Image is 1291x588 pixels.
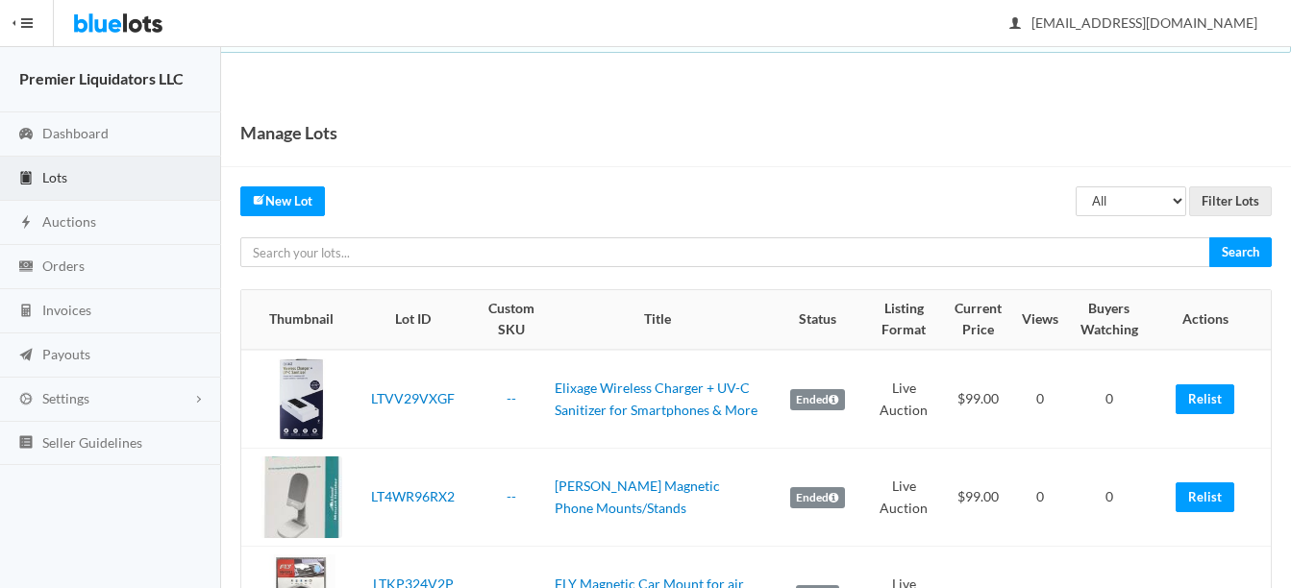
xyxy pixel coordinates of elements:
span: Auctions [42,213,96,230]
ion-icon: cog [16,391,36,409]
label: Ended [790,389,845,410]
ion-icon: clipboard [16,170,36,188]
label: Ended [790,487,845,508]
td: $99.00 [941,449,1014,547]
a: -- [507,390,516,406]
th: Actions [1152,290,1271,350]
ion-icon: flash [16,214,36,233]
a: [PERSON_NAME] Magnetic Phone Mounts/Stands [555,478,720,516]
span: Lots [42,169,67,185]
ion-icon: person [1005,15,1025,34]
th: Listing Format [867,290,941,350]
th: Thumbnail [241,290,350,350]
td: Live Auction [867,449,941,547]
input: Search [1209,237,1272,267]
td: 0 [1014,449,1066,547]
span: Seller Guidelines [42,434,142,451]
ion-icon: paper plane [16,347,36,365]
span: Payouts [42,346,90,362]
span: Orders [42,257,85,274]
a: Relist [1176,482,1234,512]
th: Title [547,290,768,350]
th: Current Price [941,290,1014,350]
a: LTVV29VXGF [371,390,455,406]
span: [EMAIL_ADDRESS][DOMAIN_NAME] [1010,14,1257,31]
th: Custom SKU [477,290,547,350]
a: Elixage Wireless Charger + UV-C Sanitizer for Smartphones & More [555,380,757,418]
th: Lot ID [350,290,477,350]
a: -- [507,488,516,504]
span: Settings [42,390,89,406]
input: Search your lots... [240,237,1210,267]
ion-icon: speedometer [16,126,36,144]
ion-icon: calculator [16,303,36,321]
td: 0 [1014,350,1066,449]
td: $99.00 [941,350,1014,449]
td: 0 [1066,449,1152,547]
strong: Premier Liquidators LLC [19,69,184,87]
a: LT4WR96RX2 [371,488,455,504]
ion-icon: cash [16,258,36,277]
ion-icon: create [253,193,265,206]
th: Status [768,290,867,350]
a: createNew Lot [240,186,325,216]
a: Relist [1176,384,1234,414]
span: Dashboard [42,125,109,141]
th: Buyers Watching [1066,290,1152,350]
ion-icon: list box [16,434,36,453]
span: Invoices [42,302,91,318]
td: Live Auction [867,350,941,449]
h1: Manage Lots [240,118,337,147]
input: Filter Lots [1189,186,1272,216]
td: 0 [1066,350,1152,449]
th: Views [1014,290,1066,350]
